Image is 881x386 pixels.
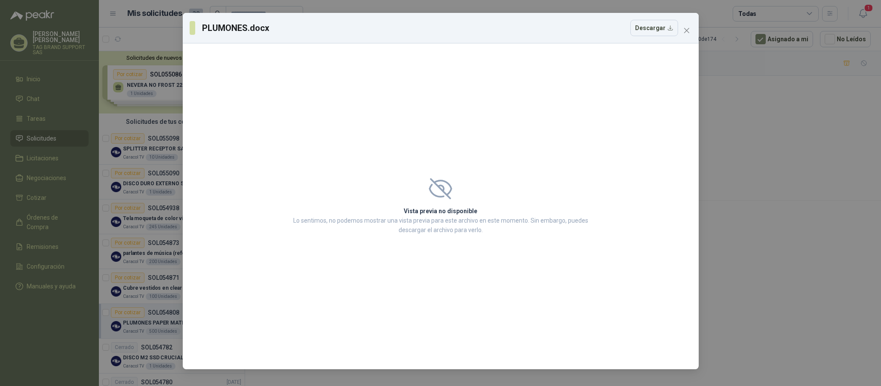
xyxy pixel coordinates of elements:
[680,24,694,37] button: Close
[630,20,678,36] button: Descargar
[683,27,690,34] span: close
[291,206,591,216] h2: Vista previa no disponible
[202,21,270,34] h3: PLUMONES.docx
[291,216,591,235] p: Lo sentimos, no podemos mostrar una vista previa para este archivo en este momento. Sin embargo, ...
